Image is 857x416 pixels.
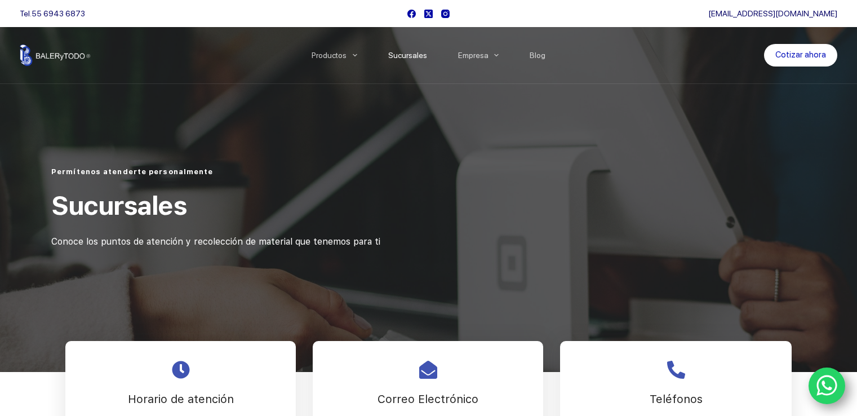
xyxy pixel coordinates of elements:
[20,45,90,66] img: Balerytodo
[441,10,450,18] a: Instagram
[296,27,561,83] nav: Menu Principal
[378,392,478,406] span: Correo Electrónico
[764,44,837,67] a: Cotizar ahora
[424,10,433,18] a: X (Twitter)
[650,392,703,406] span: Teléfonos
[20,9,85,18] span: Tel.
[32,9,85,18] a: 55 6943 6873
[128,392,234,406] span: Horario de atención
[809,368,846,405] a: WhatsApp
[708,9,837,18] a: [EMAIL_ADDRESS][DOMAIN_NAME]
[407,10,416,18] a: Facebook
[51,167,213,176] span: Permítenos atenderte personalmente
[51,190,187,221] span: Sucursales
[51,236,380,247] span: Conoce los puntos de atención y recolección de material que tenemos para ti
